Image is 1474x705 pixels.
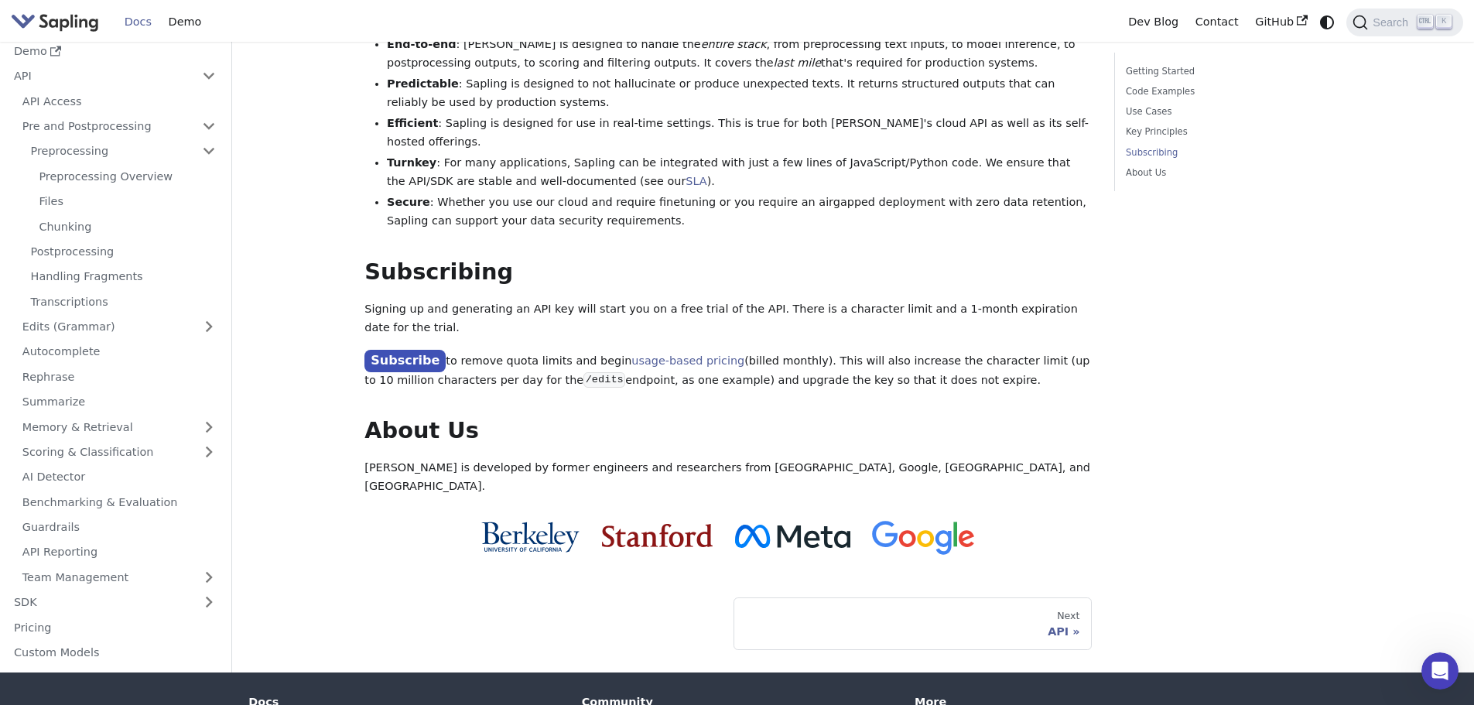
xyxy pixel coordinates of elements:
a: Rephrase [14,366,224,388]
a: Key Principles [1126,125,1335,139]
div: API [746,625,1080,638]
a: Chunking [31,215,224,238]
a: Pricing [5,616,224,638]
a: Memory & Retrieval [14,416,224,438]
a: About Us [1126,166,1335,180]
span: Search [1368,16,1418,29]
a: GitHub [1247,10,1315,34]
strong: Secure [387,196,430,208]
a: Docs [116,10,160,34]
a: AI Detector [14,466,224,488]
strong: Predictable [387,77,459,90]
button: Search (Ctrl+K) [1346,9,1462,36]
code: /edits [583,372,625,388]
a: Subscribe [364,350,446,372]
li: : [PERSON_NAME] is designed to handle the , from preprocessing text inputs, to model inference, t... [387,36,1092,73]
li: : Whether you use our cloud and require finetuning or you require an airgapped deployment with ze... [387,193,1092,231]
a: Getting Started [1126,64,1335,79]
a: Postprocessing [22,241,224,263]
strong: Turnkey [387,156,436,169]
a: usage-based pricing [631,354,744,367]
a: Benchmarking & Evaluation [14,491,224,513]
button: Collapse sidebar category 'API' [193,65,224,87]
a: NextAPI [734,597,1092,650]
a: API [5,65,193,87]
a: Demo [160,10,210,34]
p: Signing up and generating an API key will start you on a free trial of the API. There is a charac... [364,300,1092,337]
a: Pre and Postprocessing [14,115,224,138]
li: : Sapling is designed to not hallucinate or produce unexpected texts. It returns structured outpu... [387,75,1092,112]
a: Scoring & Classification [14,441,224,464]
p: [PERSON_NAME] is developed by former engineers and researchers from [GEOGRAPHIC_DATA], Google, [G... [364,459,1092,496]
img: Cal [481,522,580,553]
a: Transcriptions [22,290,224,313]
li: : For many applications, Sapling can be integrated with just a few lines of JavaScript/Python cod... [387,154,1092,191]
strong: Efficient [387,117,438,129]
strong: End-to-end [387,38,456,50]
img: Google [872,521,975,556]
a: Files [31,190,224,213]
button: Expand sidebar category 'SDK' [193,591,224,614]
a: Edits (Grammar) [14,316,224,338]
iframe: Intercom live chat [1421,652,1459,690]
a: Sapling.ai [11,11,104,33]
div: Next [746,610,1080,622]
a: Demo [5,40,224,63]
img: Stanford [602,524,713,547]
h2: Subscribing [364,258,1092,286]
a: API Access [14,90,224,112]
button: Switch between dark and light mode (currently system mode) [1316,11,1339,33]
a: Preprocessing [22,140,224,163]
a: Contact [1187,10,1247,34]
a: Subscribing [1126,145,1335,160]
a: Autocomplete [14,341,224,363]
li: : Sapling is designed for use in real-time settings. This is true for both [PERSON_NAME]'s cloud ... [387,115,1092,152]
em: entire stack [701,38,767,50]
a: Summarize [14,391,224,413]
a: Code Examples [1126,84,1335,99]
a: Handling Fragments [22,265,224,288]
img: Meta [735,525,850,548]
a: Status and Uptime [5,666,224,689]
a: SDK [5,591,193,614]
img: Sapling.ai [11,11,99,33]
a: Preprocessing Overview [31,166,224,188]
a: Guardrails [14,516,224,539]
a: Team Management [14,566,224,589]
a: Custom Models [5,642,224,664]
kbd: K [1436,15,1452,29]
a: Dev Blog [1120,10,1186,34]
h2: About Us [364,417,1092,445]
p: to remove quota limits and begin (billed monthly). This will also increase the character limit (u... [364,351,1092,389]
a: API Reporting [14,541,224,563]
a: SLA [686,175,706,187]
a: Use Cases [1126,104,1335,119]
nav: Docs pages [364,597,1092,650]
em: last mile [774,56,821,69]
